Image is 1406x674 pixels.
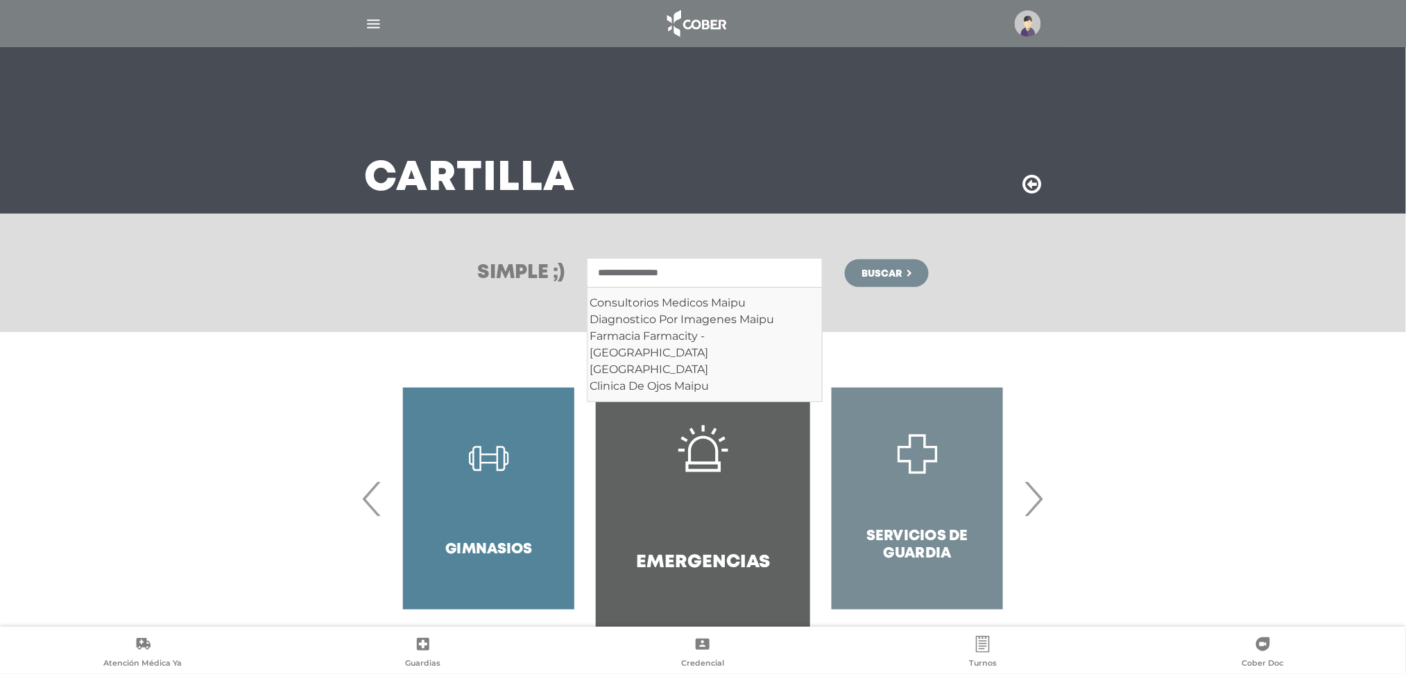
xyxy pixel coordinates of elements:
span: Previous [359,461,386,536]
div: Farmacia Farmacity - [GEOGRAPHIC_DATA] [590,328,820,361]
span: Buscar [861,269,902,279]
button: Buscar [845,259,928,287]
div: [GEOGRAPHIC_DATA] [590,361,820,378]
span: Guardias [405,658,440,671]
span: Turnos [969,658,997,671]
span: Atención Médica Ya [103,658,182,671]
div: Consultorios Medicos Maipu [590,295,820,311]
span: Next [1020,461,1047,536]
a: Atención Médica Ya [3,636,283,671]
img: Cober_menu-lines-white.svg [365,15,382,33]
a: Cober Doc [1123,636,1403,671]
div: Diagnostico Por Imagenes Maipu [590,311,820,328]
a: Turnos [843,636,1123,671]
img: profile-placeholder.svg [1015,10,1041,37]
a: Guardias [283,636,563,671]
a: Credencial [563,636,843,671]
div: Clinica De Ojos Maipu [590,378,820,395]
span: Credencial [681,658,724,671]
span: Cober Doc [1242,658,1284,671]
a: Emergencias [596,360,810,637]
h3: Cartilla [365,161,576,197]
img: logo_cober_home-white.png [660,7,732,40]
h3: Simple ;) [477,263,565,283]
h4: Emergencias [636,552,770,573]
